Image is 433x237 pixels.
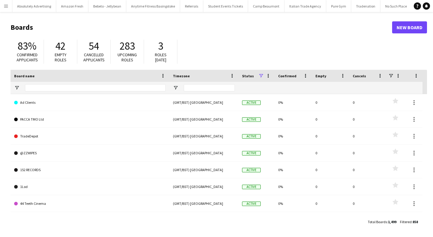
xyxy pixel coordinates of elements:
[169,128,238,144] div: (GMT/BST) [GEOGRAPHIC_DATA]
[89,39,99,53] span: 54
[158,39,163,53] span: 3
[312,94,349,111] div: 0
[126,0,180,12] button: Anytime Fitness Basingstoke
[312,145,349,161] div: 0
[349,195,386,212] div: 0
[14,162,166,178] a: 152 RECORDS
[184,84,235,91] input: Timezone Filter Input
[312,195,349,212] div: 0
[312,178,349,195] div: 0
[118,52,137,63] span: Upcoming roles
[275,128,312,144] div: 0%
[312,128,349,144] div: 0
[169,162,238,178] div: (GMT/BST) [GEOGRAPHIC_DATA]
[275,178,312,195] div: 0%
[312,212,349,229] div: 0
[11,23,392,32] h1: Boards
[413,220,418,224] span: 858
[55,52,66,63] span: Empty roles
[169,94,238,111] div: (GMT/BST) [GEOGRAPHIC_DATA]
[315,74,326,78] span: Empty
[155,52,167,63] span: Roles [DATE]
[12,0,56,12] button: Absolutely Advertising
[242,151,261,155] span: Active
[312,111,349,128] div: 0
[173,85,178,91] button: Open Filter Menu
[351,0,380,12] button: Tradenation
[400,216,418,228] div: :
[169,212,238,229] div: (GMT/BST) [GEOGRAPHIC_DATA]
[17,52,38,63] span: Confirmed applicants
[173,74,190,78] span: Timezone
[248,0,284,12] button: Camp Beaumont
[275,111,312,128] div: 0%
[349,162,386,178] div: 0
[275,212,312,229] div: 0%
[242,117,261,122] span: Active
[349,145,386,161] div: 0
[169,111,238,128] div: (GMT/BST) [GEOGRAPHIC_DATA]
[275,162,312,178] div: 0%
[312,162,349,178] div: 0
[180,0,203,12] button: Referrals
[275,94,312,111] div: 0%
[14,145,166,162] a: @ZZWIPES
[169,145,238,161] div: (GMT/BST) [GEOGRAPHIC_DATA]
[242,185,261,189] span: Active
[14,74,35,78] span: Board name
[380,0,412,12] button: No Such Place
[349,94,386,111] div: 0
[284,0,326,12] button: Italian Trade Agency
[25,84,166,91] input: Board name Filter Input
[242,74,254,78] span: Status
[368,216,396,228] div: :
[14,128,166,145] a: TradeDepot
[349,111,386,128] div: 0
[14,178,166,195] a: 1Lod
[55,39,66,53] span: 42
[169,178,238,195] div: (GMT/BST) [GEOGRAPHIC_DATA]
[242,168,261,172] span: Active
[14,85,20,91] button: Open Filter Menu
[326,0,351,12] button: Pure Gym
[14,195,166,212] a: 44 Teeth Cinema
[242,134,261,139] span: Active
[18,39,36,53] span: 83%
[120,39,135,53] span: 283
[242,202,261,206] span: Active
[349,128,386,144] div: 0
[388,220,396,224] span: 1,499
[83,52,105,63] span: Cancelled applicants
[14,111,166,128] a: PACCA TMO Ltd
[242,100,261,105] span: Active
[14,94,166,111] a: Ad Clients
[14,212,166,229] a: A & A
[349,212,386,229] div: 0
[368,220,387,224] span: Total Boards
[400,220,412,224] span: Filtered
[56,0,88,12] button: Amazon Fresh
[349,178,386,195] div: 0
[353,74,366,78] span: Cancels
[275,195,312,212] div: 0%
[275,145,312,161] div: 0%
[203,0,248,12] button: Student Events Tickets
[392,21,427,33] a: New Board
[278,74,296,78] span: Confirmed
[88,0,126,12] button: Bebeto - Jellybean
[169,195,238,212] div: (GMT/BST) [GEOGRAPHIC_DATA]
